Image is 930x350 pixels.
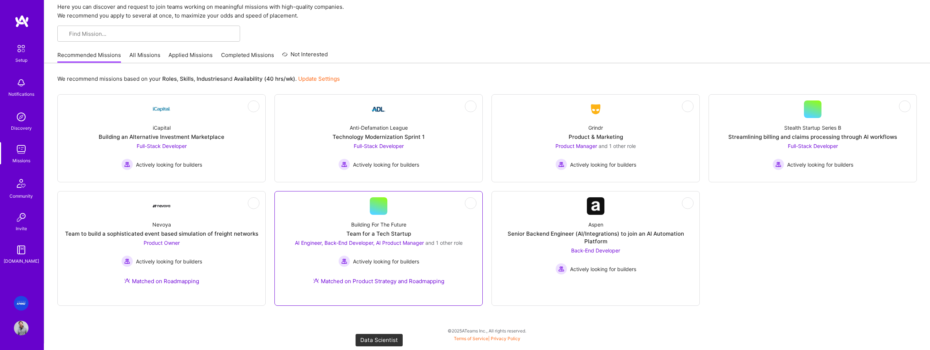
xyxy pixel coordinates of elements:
a: Applied Missions [168,51,213,63]
div: Missions [12,157,30,164]
span: Actively looking for builders [787,161,853,168]
span: Actively looking for builders [570,161,636,168]
div: Discovery [11,124,32,132]
div: iCapital [153,124,171,132]
i: icon SearchGrey [63,31,69,37]
img: bell [14,76,29,90]
img: Actively looking for builders [338,159,350,170]
span: and 1 other role [425,240,463,246]
i: icon EyeClosed [685,103,691,109]
img: teamwork [14,142,29,157]
span: and 1 other role [599,143,636,149]
img: Community [12,175,30,192]
img: User Avatar [14,321,29,335]
a: Recommended Missions [57,51,121,63]
span: Actively looking for builders [136,161,202,168]
div: Community [10,192,33,200]
img: Invite [14,210,29,225]
span: Product Manager [555,143,597,149]
a: Privacy Policy [491,336,520,341]
span: Actively looking for builders [353,258,419,265]
span: Product Owner [144,240,180,246]
a: Company LogoAspenSenior Backend Engineer (AI/Integrations) to join an AI Automation PlatformBack-... [498,197,694,275]
div: [DOMAIN_NAME] [4,257,39,265]
b: Industries [197,75,223,82]
div: Nevoya [152,221,171,228]
img: Ateam Purple Icon [313,278,319,284]
img: Company Logo [370,100,387,118]
img: Actively looking for builders [121,255,133,267]
a: Company LogoAnti-Defamation LeagueTechnology Modernization Sprint 1Full-Stack Developer Actively ... [281,100,477,170]
div: Matched on Roadmapping [124,277,199,285]
a: Terms of Service [454,336,488,341]
b: Roles [162,75,177,82]
div: Building For The Future [351,221,406,228]
i: icon EyeClosed [251,200,257,206]
div: Notifications [8,90,34,98]
i: icon EyeClosed [251,103,257,109]
img: guide book [14,243,29,257]
span: Full-Stack Developer [788,143,838,149]
span: Actively looking for builders [570,265,636,273]
a: Company LogoGrindrProduct & MarketingProduct Manager and 1 other roleActively looking for builder... [498,100,694,170]
img: Actively looking for builders [555,263,567,275]
i: icon EyeClosed [902,103,908,109]
img: discovery [14,110,29,124]
div: Invite [16,225,27,232]
img: Company Logo [153,205,170,208]
img: Actively looking for builders [338,255,350,267]
p: We recommend missions based on your , , and . [57,75,340,83]
i: icon EyeClosed [468,103,474,109]
div: Senior Backend Engineer (AI/Integrations) to join an AI Automation Platform [498,230,694,245]
img: KPMG: UX for Valari [14,296,29,311]
span: Actively looking for builders [353,161,419,168]
div: Technology Modernization Sprint 1 [333,133,425,141]
img: logo [15,15,29,28]
a: Building For The FutureTeam for a Tech StartupAI Engineer, Back-End Developer, AI Product Manager... [281,197,477,294]
div: Product & Marketing [569,133,623,141]
span: Actively looking for builders [136,258,202,265]
img: Company Logo [587,103,604,116]
a: Stealth Startup Series BStreamlining billing and claims processing through AI workflowsFull-Stack... [715,100,911,170]
div: Grindr [588,124,603,132]
input: Find Mission... [69,30,234,38]
span: Back-End Developer [571,247,620,254]
img: Company Logo [153,100,170,118]
div: Aspen [588,221,603,228]
div: Anti-Defamation League [350,124,408,132]
img: Company Logo [587,197,604,215]
a: User Avatar [12,321,30,335]
b: Availability (40 hrs/wk) [234,75,295,82]
a: All Missions [129,51,160,63]
span: | [454,336,520,341]
div: Matched on Product Strategy and Roadmapping [313,277,444,285]
div: Setup [15,56,27,64]
img: Actively looking for builders [773,159,784,170]
p: Here you can discover and request to join teams working on meaningful missions with high-quality ... [57,3,917,20]
div: Team for a Tech Startup [346,230,411,237]
a: KPMG: UX for Valari [12,296,30,311]
img: Actively looking for builders [555,159,567,170]
div: © 2025 ATeams Inc., All rights reserved. [44,322,930,340]
span: Full-Stack Developer [137,143,187,149]
span: AI Engineer, Back-End Developer, AI Product Manager [295,240,424,246]
b: Skills [180,75,194,82]
a: Update Settings [298,75,340,82]
span: Full-Stack Developer [354,143,404,149]
a: Not Interested [282,50,328,63]
a: Company LogoiCapitalBuilding an Alternative Investment MarketplaceFull-Stack Developer Actively l... [64,100,259,170]
div: Streamlining billing and claims processing through AI workflows [728,133,897,141]
img: setup [14,41,29,56]
img: Actively looking for builders [121,159,133,170]
div: Stealth Startup Series B [784,124,841,132]
i: icon EyeClosed [468,200,474,206]
a: Completed Missions [221,51,274,63]
img: Ateam Purple Icon [124,278,130,284]
a: Company LogoNevoyaTeam to build a sophisticated event based simulation of freight networksProduct... [64,197,259,294]
div: Team to build a sophisticated event based simulation of freight networks [65,230,258,237]
div: Building an Alternative Investment Marketplace [99,133,224,141]
i: icon EyeClosed [685,200,691,206]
